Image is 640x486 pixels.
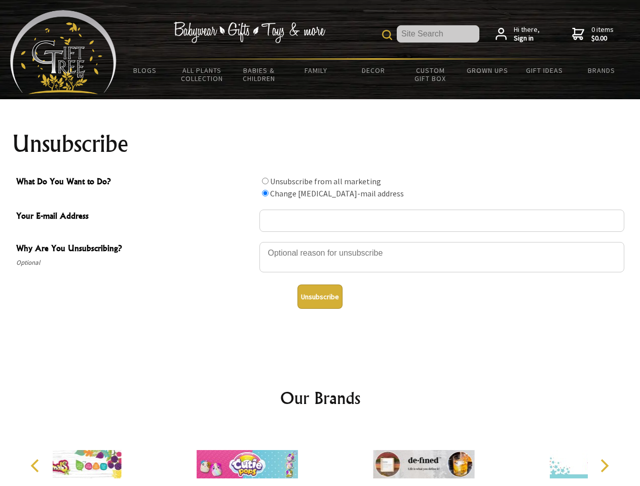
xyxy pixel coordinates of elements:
[591,25,614,43] span: 0 items
[262,190,269,196] input: What Do You Want to Do?
[270,188,404,198] label: Change [MEDICAL_DATA]-mail address
[16,242,254,257] span: Why Are You Unsubscribing?
[117,60,174,81] a: BLOGS
[345,60,402,81] a: Decor
[516,60,573,81] a: Gift Ideas
[402,60,459,89] a: Custom Gift Box
[397,25,479,43] input: Site Search
[591,34,614,43] strong: $0.00
[16,210,254,224] span: Your E-mail Address
[270,176,381,186] label: Unsubscribe from all marketing
[259,242,624,272] textarea: Why Are You Unsubscribing?
[16,175,254,190] span: What Do You Want to Do?
[10,10,117,94] img: Babyware - Gifts - Toys and more...
[262,178,269,184] input: What Do You Want to Do?
[572,25,614,43] a: 0 items$0.00
[514,34,540,43] strong: Sign in
[573,60,630,81] a: Brands
[496,25,540,43] a: Hi there,Sign in
[231,60,288,89] a: Babies & Children
[173,22,325,43] img: Babywear - Gifts - Toys & more
[288,60,345,81] a: Family
[20,386,620,410] h2: Our Brands
[382,30,392,40] img: product search
[25,455,48,477] button: Previous
[297,285,343,309] button: Unsubscribe
[16,257,254,269] span: Optional
[259,210,624,232] input: Your E-mail Address
[459,60,516,81] a: Grown Ups
[514,25,540,43] span: Hi there,
[12,132,628,156] h1: Unsubscribe
[174,60,231,89] a: All Plants Collection
[593,455,615,477] button: Next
